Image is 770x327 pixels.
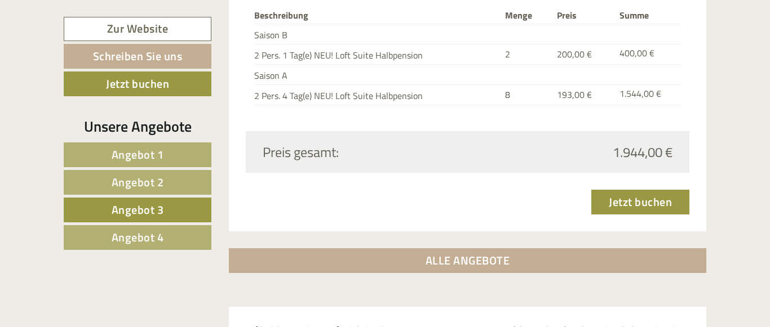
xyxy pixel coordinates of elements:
[112,201,164,218] span: Angebot 3
[112,146,164,163] span: Angebot 1
[254,7,501,24] th: Beschreibung
[112,229,164,246] span: Angebot 4
[64,71,211,96] a: Jetzt buchen
[557,47,592,61] span: 200,00 €
[552,7,615,24] th: Preis
[254,65,501,85] td: Saison A
[501,44,552,65] td: 2
[254,24,501,44] td: Saison B
[64,44,211,69] a: Schreiben Sie uns
[501,84,552,105] td: 8
[254,142,468,162] div: Preis gesamt:
[615,7,681,24] th: Summe
[64,116,211,137] div: Unsere Angebote
[254,84,501,105] td: 2 Pers. 4 Tag(e) NEU! Loft Suite Halbpension
[254,44,501,65] td: 2 Pers. 1 Tag(e) NEU! Loft Suite Halbpension
[615,44,681,65] td: 400,00 €
[501,7,552,24] th: Menge
[112,173,164,191] span: Angebot 2
[64,17,211,41] a: Zur Website
[557,88,592,101] span: 193,00 €
[229,248,707,273] a: ALLE ANGEBOTE
[613,142,672,162] span: 1.944,00 €
[615,84,681,105] td: 1.544,00 €
[591,190,689,214] a: Jetzt buchen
